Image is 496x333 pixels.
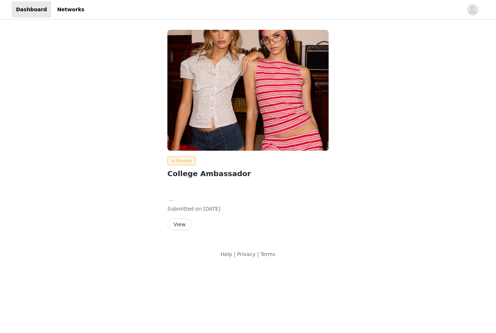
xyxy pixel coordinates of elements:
[167,206,202,212] span: Submitted on
[167,30,329,151] img: Edikted
[53,1,89,18] a: Networks
[220,251,232,257] a: Help
[167,168,329,179] h2: College Ambassador
[260,251,275,257] a: Terms
[12,1,51,18] a: Dashboard
[469,4,476,16] div: avatar
[203,206,220,212] span: [DATE]
[234,251,236,257] span: |
[257,251,259,257] span: |
[167,219,192,230] button: View
[167,222,192,227] a: View
[237,251,256,257] a: Privacy
[167,157,196,165] span: In Review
